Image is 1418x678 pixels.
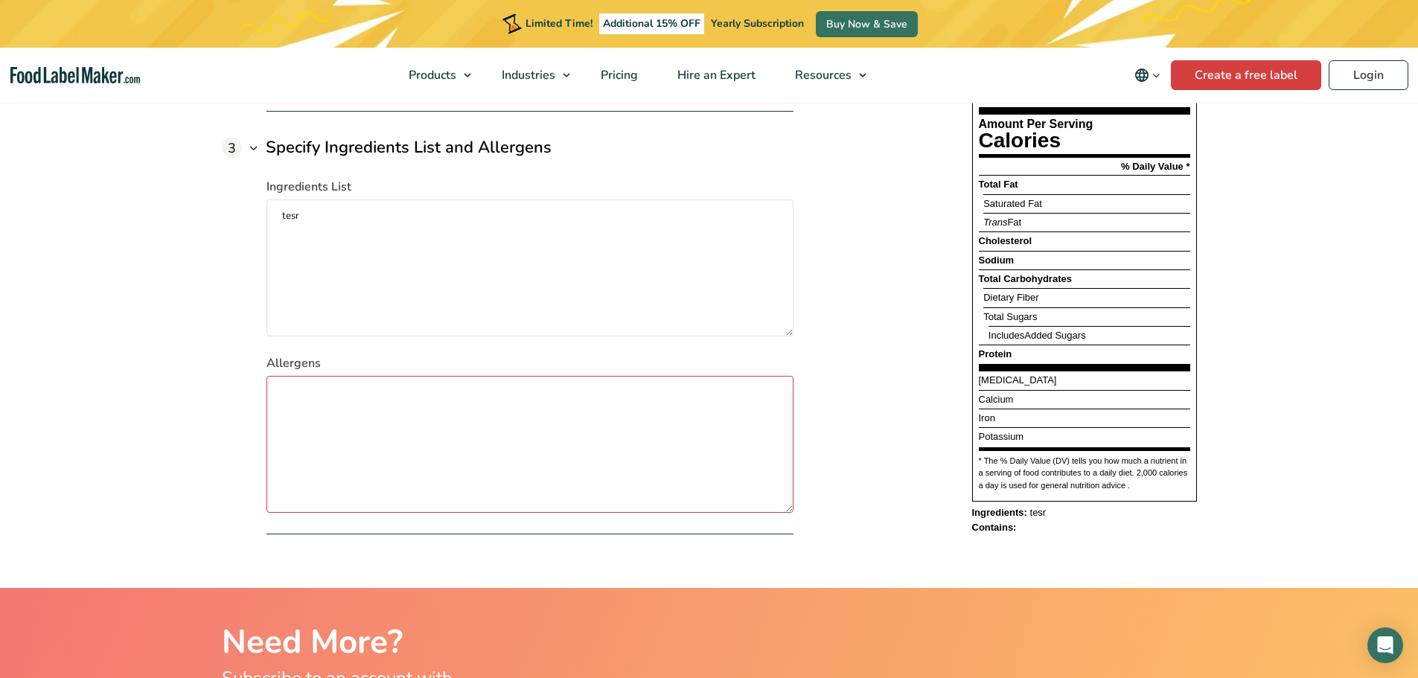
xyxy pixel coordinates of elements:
[983,312,1037,322] p: Total Sugars
[526,16,593,31] span: Limited Time!
[581,48,654,103] a: Pricing
[979,394,1014,405] p: Calcium
[979,131,1093,152] p: Calories
[979,119,1093,131] p: Amount Per Serving
[1329,60,1408,90] a: Login
[979,455,1190,492] p: * The % Daily Value (DV) tells you how much a nutrient in a serving of food contributes to a dail...
[482,48,578,103] a: Industries
[266,178,351,196] span: Ingredients List
[979,255,1015,266] p: Sodium
[791,67,853,83] span: Resources
[979,413,995,423] p: Iron
[404,67,458,83] span: Products
[989,330,1086,341] p: Includes Added Sugars
[979,376,1057,386] p: [MEDICAL_DATA]
[1124,60,1171,90] button: Change language
[658,48,772,103] a: Hire an Expert
[983,198,1042,209] span: Saturated Fat
[979,237,1032,247] p: Cholesterol
[222,618,512,667] h3: Need More?
[776,48,874,103] a: Resources
[972,507,1027,518] strong: Ingredients:
[979,179,1018,191] strong: Total Fat
[1367,627,1403,663] div: Open Intercom Messenger
[1121,162,1190,172] p: % Daily Value *
[673,67,757,83] span: Hire an Expert
[266,135,552,160] h3: Specify Ingredients List and Allergens
[389,48,479,103] a: Products
[979,273,1072,284] span: Total Carbohydrates
[599,13,704,34] span: Additional 15% OFF
[1030,507,1047,518] span: tesr
[979,349,1012,360] strong: Protein
[10,67,140,84] a: Food Label Maker homepage
[816,11,918,37] a: Buy Now & Save
[711,16,804,31] span: Yearly Subscription
[972,522,1017,533] strong: Contains:
[497,67,557,83] span: Industries
[1171,60,1321,90] a: Create a free label
[983,217,1021,228] p: Fat
[222,138,242,158] span: 3
[983,293,1038,304] p: Dietary Fiber
[266,354,321,372] span: Allergens
[979,432,1024,443] p: Potassium
[596,67,639,83] span: Pricing
[983,217,1007,228] span: Trans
